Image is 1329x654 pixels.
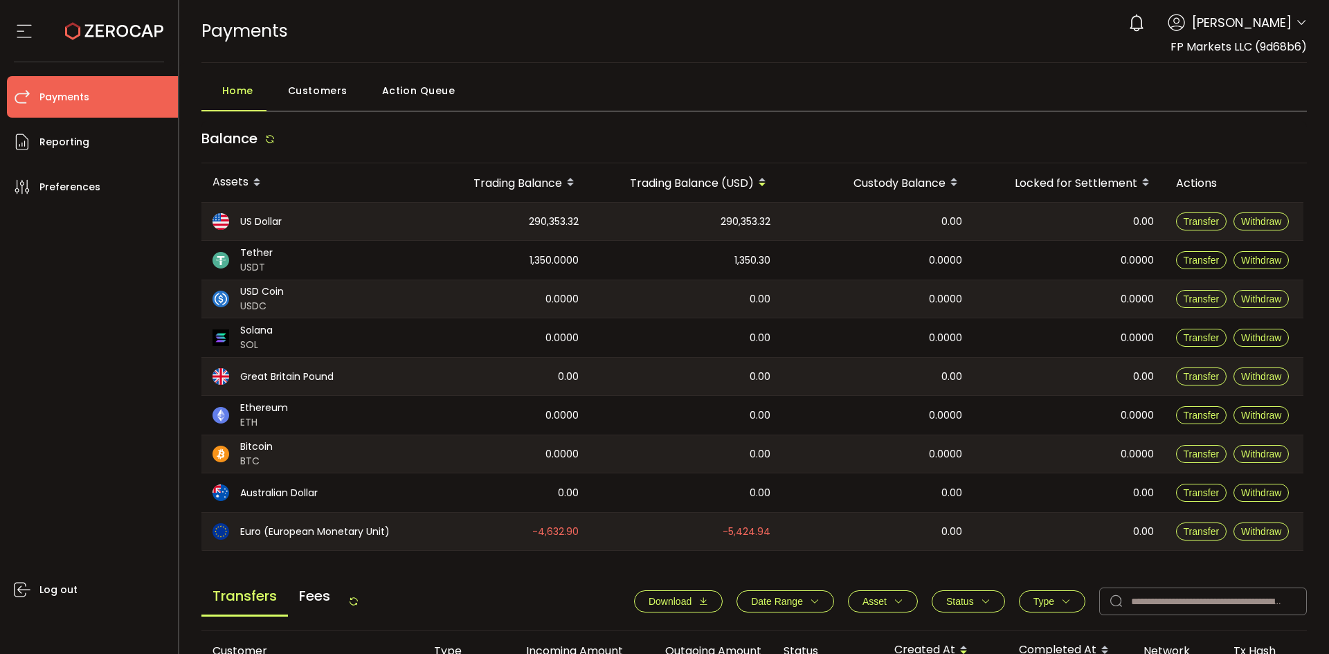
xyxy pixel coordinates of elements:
span: Withdraw [1241,410,1281,421]
span: 0.0000 [545,330,579,346]
span: 290,353.32 [529,214,579,230]
span: 1,350.30 [734,253,770,269]
span: 0.0000 [1121,330,1154,346]
span: Withdraw [1241,293,1281,305]
span: Transfer [1184,216,1220,227]
span: ETH [240,415,288,430]
div: Trading Balance (USD) [590,171,781,194]
span: 0.00 [750,369,770,385]
span: 0.00 [1133,524,1154,540]
span: Withdraw [1241,255,1281,266]
span: Home [222,77,253,105]
span: Australian Dollar [240,486,318,500]
span: 0.0000 [545,408,579,424]
span: 0.0000 [929,291,962,307]
button: Withdraw [1233,406,1289,424]
button: Withdraw [1233,329,1289,347]
span: 0.0000 [1121,408,1154,424]
span: Tether [240,246,273,260]
span: 0.00 [750,446,770,462]
img: usd_portfolio.svg [213,213,229,230]
span: Withdraw [1241,448,1281,460]
span: Withdraw [1241,371,1281,382]
span: 0.0000 [545,446,579,462]
span: Withdraw [1241,332,1281,343]
button: Withdraw [1233,212,1289,230]
img: eth_portfolio.svg [213,407,229,424]
span: 0.00 [558,369,579,385]
button: Type [1019,590,1085,612]
span: Asset [862,596,887,607]
span: Great Britain Pound [240,370,334,384]
span: USDT [240,260,273,275]
img: btc_portfolio.svg [213,446,229,462]
span: Transfer [1184,255,1220,266]
span: Customers [288,77,347,105]
span: Transfer [1184,526,1220,537]
span: 0.0000 [1121,253,1154,269]
img: eur_portfolio.svg [213,523,229,540]
span: 0.00 [1133,485,1154,501]
span: -5,424.94 [723,524,770,540]
span: Type [1033,596,1054,607]
span: 0.00 [750,485,770,501]
button: Withdraw [1233,290,1289,308]
span: 1,350.0000 [530,253,579,269]
span: 0.0000 [929,330,962,346]
button: Withdraw [1233,445,1289,463]
span: SOL [240,338,273,352]
span: Fees [288,577,341,615]
button: Transfer [1176,406,1227,424]
span: 0.00 [750,408,770,424]
span: 0.0000 [929,446,962,462]
img: gbp_portfolio.svg [213,368,229,385]
button: Transfer [1176,290,1227,308]
span: Withdraw [1241,487,1281,498]
img: aud_portfolio.svg [213,484,229,501]
button: Transfer [1176,367,1227,385]
button: Withdraw [1233,484,1289,502]
button: Transfer [1176,251,1227,269]
span: [PERSON_NAME] [1192,13,1292,32]
span: 290,353.32 [721,214,770,230]
div: Assets [201,171,416,194]
span: 0.00 [558,485,579,501]
span: Payments [39,87,89,107]
span: Transfer [1184,371,1220,382]
button: Date Range [736,590,834,612]
span: 0.00 [1133,214,1154,230]
span: USD Coin [240,284,284,299]
button: Transfer [1176,523,1227,541]
span: Date Range [751,596,803,607]
span: Ethereum [240,401,288,415]
span: Transfer [1184,448,1220,460]
span: 0.0000 [1121,291,1154,307]
span: Transfer [1184,410,1220,421]
iframe: Chat Widget [1260,588,1329,654]
div: Trading Balance [416,171,590,194]
button: Transfer [1176,484,1227,502]
span: 0.00 [941,214,962,230]
button: Status [932,590,1005,612]
span: Download [649,596,691,607]
span: 0.00 [941,369,962,385]
span: Withdraw [1241,216,1281,227]
span: 0.0000 [929,408,962,424]
span: 0.0000 [1121,446,1154,462]
img: sol_portfolio.png [213,329,229,346]
button: Withdraw [1233,523,1289,541]
span: 0.00 [750,330,770,346]
button: Transfer [1176,212,1227,230]
span: Transfer [1184,332,1220,343]
span: 0.0000 [545,291,579,307]
span: FP Markets LLC (9d68b6) [1170,39,1307,55]
span: Reporting [39,132,89,152]
button: Transfer [1176,445,1227,463]
img: usdt_portfolio.svg [213,252,229,269]
span: 0.00 [941,485,962,501]
img: usdc_portfolio.svg [213,291,229,307]
span: Transfer [1184,293,1220,305]
span: -4,632.90 [532,524,579,540]
span: Status [946,596,974,607]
